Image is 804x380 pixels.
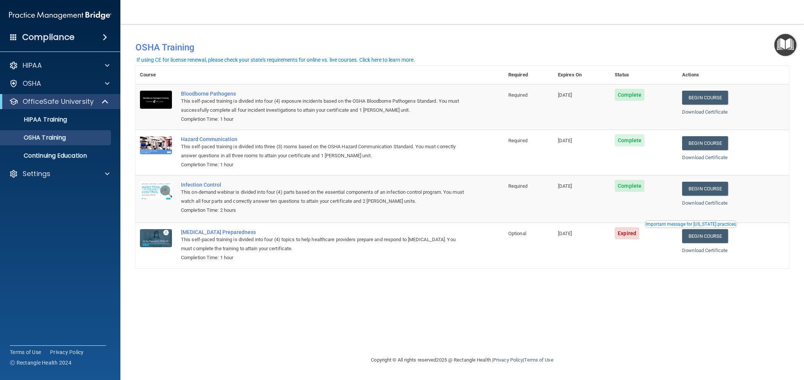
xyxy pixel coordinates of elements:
[508,92,527,98] span: Required
[508,138,527,143] span: Required
[610,66,678,84] th: Status
[682,136,728,150] a: Begin Course
[9,8,111,23] img: PMB logo
[181,188,466,206] div: This on-demand webinar is divided into four (4) parts based on the essential components of an inf...
[181,115,466,124] div: Completion Time: 1 hour
[9,79,109,88] a: OSHA
[23,97,94,106] p: OfficeSafe University
[646,222,736,226] div: Important message for [US_STATE] practices
[181,182,466,188] a: Infection Control
[558,92,572,98] span: [DATE]
[181,253,466,262] div: Completion Time: 1 hour
[553,66,610,84] th: Expires On
[774,34,796,56] button: Open Resource Center
[135,66,176,84] th: Course
[615,180,644,192] span: Complete
[558,183,572,189] span: [DATE]
[682,200,728,206] a: Download Certificate
[682,91,728,105] a: Begin Course
[682,248,728,253] a: Download Certificate
[22,32,74,43] h4: Compliance
[10,359,71,366] span: Ⓒ Rectangle Health 2024
[181,142,466,160] div: This self-paced training is divided into three (3) rooms based on the OSHA Hazard Communication S...
[5,134,66,141] p: OSHA Training
[135,56,416,64] button: If using CE for license renewal, please check your state's requirements for online vs. live cours...
[682,155,728,160] a: Download Certificate
[615,134,644,146] span: Complete
[181,206,466,215] div: Completion Time: 2 hours
[137,57,415,62] div: If using CE for license renewal, please check your state's requirements for online vs. live cours...
[615,89,644,101] span: Complete
[682,182,728,196] a: Begin Course
[9,97,109,106] a: OfficeSafe University
[181,160,466,169] div: Completion Time: 1 hour
[23,169,50,178] p: Settings
[678,66,789,84] th: Actions
[181,91,466,97] a: Bloodborne Pathogens
[181,136,466,142] a: Hazard Communication
[181,97,466,115] div: This self-paced training is divided into four (4) exposure incidents based on the OSHA Bloodborne...
[181,229,466,235] a: [MEDICAL_DATA] Preparedness
[5,116,67,123] p: HIPAA Training
[9,61,109,70] a: HIPAA
[682,109,728,115] a: Download Certificate
[5,152,108,160] p: Continuing Education
[508,183,527,189] span: Required
[493,357,523,363] a: Privacy Policy
[325,348,600,372] div: Copyright © All rights reserved 2025 @ Rectangle Health | |
[135,42,789,53] h4: OSHA Training
[682,229,728,243] a: Begin Course
[50,348,84,356] a: Privacy Policy
[10,348,41,356] a: Terms of Use
[644,220,737,228] button: Read this if you are a dental practitioner in the state of CA
[181,235,466,253] div: This self-paced training is divided into four (4) topics to help healthcare providers prepare and...
[9,169,109,178] a: Settings
[23,79,41,88] p: OSHA
[558,138,572,143] span: [DATE]
[23,61,42,70] p: HIPAA
[558,231,572,236] span: [DATE]
[615,227,639,239] span: Expired
[524,357,553,363] a: Terms of Use
[504,66,553,84] th: Required
[508,231,526,236] span: Optional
